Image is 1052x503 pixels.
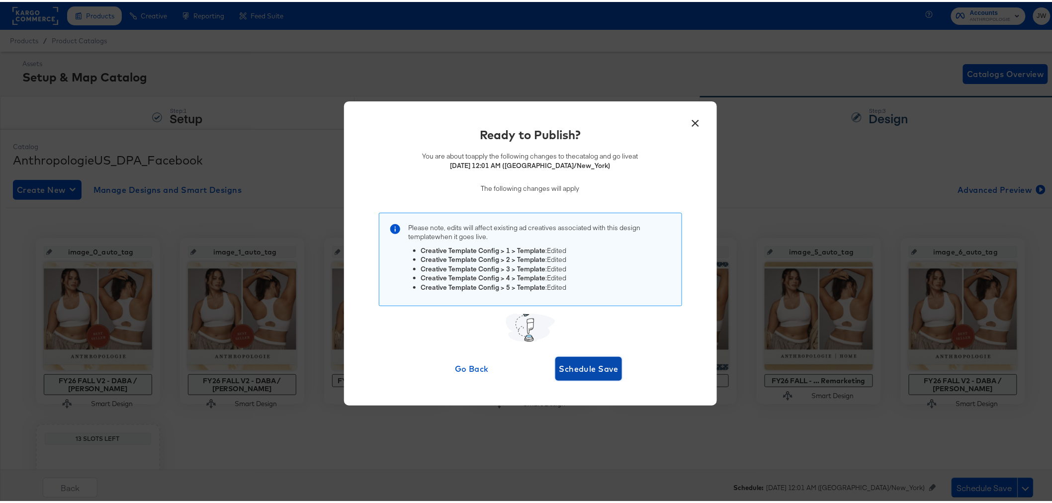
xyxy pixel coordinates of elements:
strong: [DATE] 12:01 AM ([GEOGRAPHIC_DATA]/New_York) [450,159,611,168]
button: Schedule Save [555,355,622,379]
li: : Edited [421,281,672,290]
strong: Creative Template Config > 2 > Template [421,253,546,262]
li: : Edited [421,253,672,262]
span: Go Back [442,360,502,374]
strong: Creative Template Config > 3 > Template [421,262,546,271]
strong: Creative Template Config > 4 > Template [421,271,546,280]
button: Go Back [438,355,506,379]
span: Schedule Save [559,360,618,374]
li: : Edited [421,262,672,272]
strong: Creative Template Config > 1 > Template [421,244,546,253]
p: The following changes will apply [423,182,638,191]
button: × [687,109,704,127]
li: : Edited [421,244,672,253]
li: : Edited [421,271,672,281]
strong: Creative Template Config > 5 > Template [421,281,546,290]
p: You are about to apply the following changes to the catalog and go live at [423,150,638,168]
p: Please note, edits will affect existing ad creatives associated with this design template when it... [409,221,672,240]
div: Ready to Publish? [480,124,581,141]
